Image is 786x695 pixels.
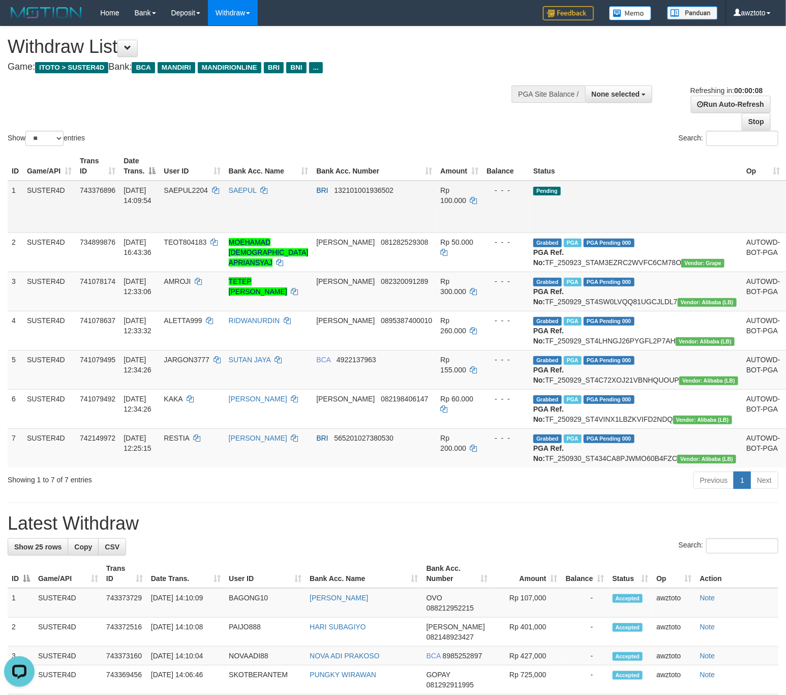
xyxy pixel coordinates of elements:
td: Rp 725,000 [492,665,562,694]
td: SUSTER4D [34,618,102,647]
span: OVO [427,594,442,602]
span: RESTIA [164,434,189,442]
td: AUTOWD-BOT-PGA [742,272,784,311]
span: Marked by awztoto [564,278,582,286]
th: Action [696,559,778,588]
th: Status [529,152,742,181]
span: Accepted [613,652,643,661]
span: Grabbed [533,239,562,247]
span: BCA [132,62,155,73]
a: HARI SUBAGIYO [310,623,366,631]
th: Trans ID: activate to sort column ascending [76,152,119,181]
a: Copy [68,538,99,556]
span: AMROJI [164,277,191,285]
label: Search: [679,538,778,554]
th: User ID: activate to sort column ascending [225,559,306,588]
td: AUTOWD-BOT-PGA [742,233,784,272]
td: SUSTER4D [34,588,102,618]
span: None selected [592,90,640,98]
th: Bank Acc. Number: activate to sort column ascending [312,152,436,181]
span: [DATE] 16:43:36 [124,238,152,256]
span: KAKA [164,395,183,403]
span: Grabbed [533,317,562,326]
a: [PERSON_NAME] [229,434,287,442]
th: Bank Acc. Number: activate to sort column ascending [422,559,492,588]
a: [PERSON_NAME] [229,395,287,403]
td: SUSTER4D [23,272,76,311]
a: Next [750,472,778,489]
td: 2 [8,233,23,272]
span: Rp 50.000 [440,238,473,246]
td: BAGONG10 [225,588,306,618]
td: 743369456 [102,665,147,694]
th: Bank Acc. Name: activate to sort column ascending [225,152,313,181]
td: [DATE] 14:10:04 [147,647,225,665]
a: TETEP [PERSON_NAME] [229,277,287,296]
span: [PERSON_NAME] [316,238,375,246]
td: Rp 107,000 [492,588,562,618]
td: 4 [8,311,23,350]
th: User ID: activate to sort column ascending [160,152,224,181]
span: Copy 081282529308 to clipboard [381,238,428,246]
span: PGA Pending [584,435,634,443]
span: Copy 0895387400010 to clipboard [381,316,432,325]
span: ... [309,62,323,73]
td: 3 [8,272,23,311]
a: MOEHAMAD [DEMOGRAPHIC_DATA] APRIANSYAJ [229,238,309,267]
a: SAEPUL [229,186,257,194]
td: [DATE] 14:10:08 [147,618,225,647]
span: Copy 4922137963 to clipboard [337,356,376,364]
span: BRI [316,434,328,442]
td: AUTOWD-BOT-PGA [742,428,784,468]
th: Op: activate to sort column ascending [742,152,784,181]
td: 743373160 [102,647,147,665]
span: Copy 132101001936502 to clipboard [334,186,394,194]
b: PGA Ref. No: [533,405,564,423]
span: Grabbed [533,356,562,365]
td: Rp 427,000 [492,647,562,665]
td: TF_250929_ST4SW0LVQQ81UGCJLDL7 [529,272,742,311]
span: Vendor URL: https://dashboard.q2checkout.com/secure [676,337,735,346]
span: PGA Pending [584,278,634,286]
td: 2 [8,618,34,647]
div: - - - [487,394,525,404]
th: Amount: activate to sort column ascending [436,152,482,181]
span: Grabbed [533,395,562,404]
span: Marked by awztoto [564,239,582,247]
img: MOTION_logo.png [8,5,85,20]
td: 743373729 [102,588,147,618]
td: 743372516 [102,618,147,647]
span: Copy 088212952215 to clipboard [427,604,474,612]
td: SUSTER4D [23,350,76,389]
th: Date Trans.: activate to sort column ascending [147,559,225,588]
div: - - - [487,315,525,326]
span: 741078637 [80,316,115,325]
div: - - - [487,185,525,195]
img: Button%20Memo.svg [609,6,652,20]
span: Vendor URL: https://dashboard.q2checkout.com/secure [677,455,736,464]
span: 741078174 [80,277,115,285]
span: 742149972 [80,434,115,442]
td: SUSTER4D [23,428,76,468]
span: PGA Pending [584,395,634,404]
td: awztoto [652,588,696,618]
th: Status: activate to sort column ascending [609,559,653,588]
span: BRI [316,186,328,194]
b: PGA Ref. No: [533,327,564,345]
td: SUSTER4D [23,311,76,350]
a: 1 [734,472,751,489]
div: Showing 1 to 7 of 7 entries [8,471,320,485]
a: NOVA ADI PRAKOSO [310,652,379,660]
th: Game/API: activate to sort column ascending [34,559,102,588]
div: - - - [487,433,525,443]
span: Copy 082320091289 to clipboard [381,277,428,285]
div: - - - [487,355,525,365]
td: 3 [8,647,34,665]
span: Marked by awztoto [564,356,582,365]
span: Grabbed [533,278,562,286]
span: Accepted [613,671,643,680]
span: Rp 260.000 [440,316,466,335]
span: 743376896 [80,186,115,194]
a: PUNGKY WIRAWAN [310,671,376,679]
div: PGA Site Balance / [511,85,585,103]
